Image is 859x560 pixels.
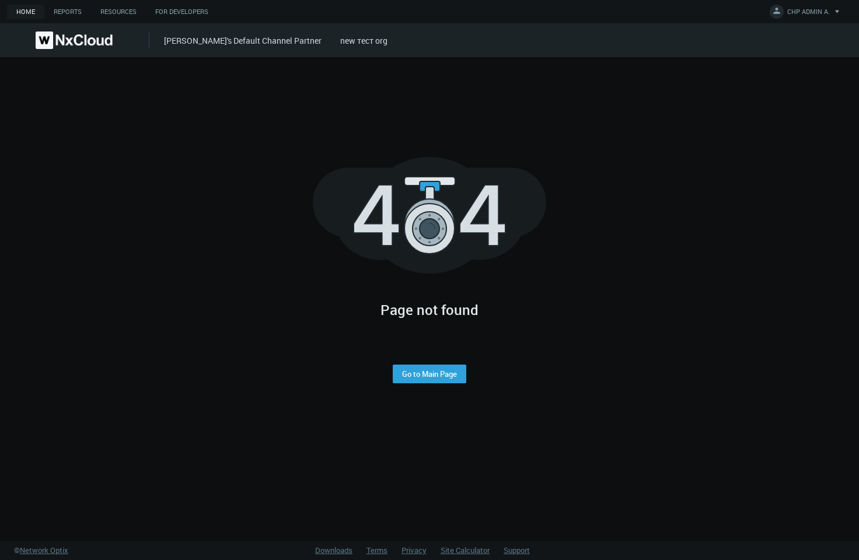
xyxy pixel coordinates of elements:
a: Downloads [315,545,352,555]
a: ©Network Optix [14,545,68,556]
a: Support [504,545,530,555]
a: [PERSON_NAME]'s Default Channel Partner [164,35,322,46]
button: Go to Main Page [393,365,466,383]
a: Privacy [401,545,427,555]
a: Terms [366,545,387,555]
a: Reports [44,5,91,19]
a: Resources [91,5,146,19]
span: CHP ADMIN A. [787,7,830,20]
a: new тест org [340,35,387,46]
a: Home [7,5,44,19]
a: Site Calculator [441,545,490,555]
img: Nx Cloud logo [36,32,113,49]
h2: Page not found [380,299,479,320]
a: Go to Main Page [402,369,457,379]
span: Network Optix [20,545,68,555]
a: For Developers [146,5,218,19]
